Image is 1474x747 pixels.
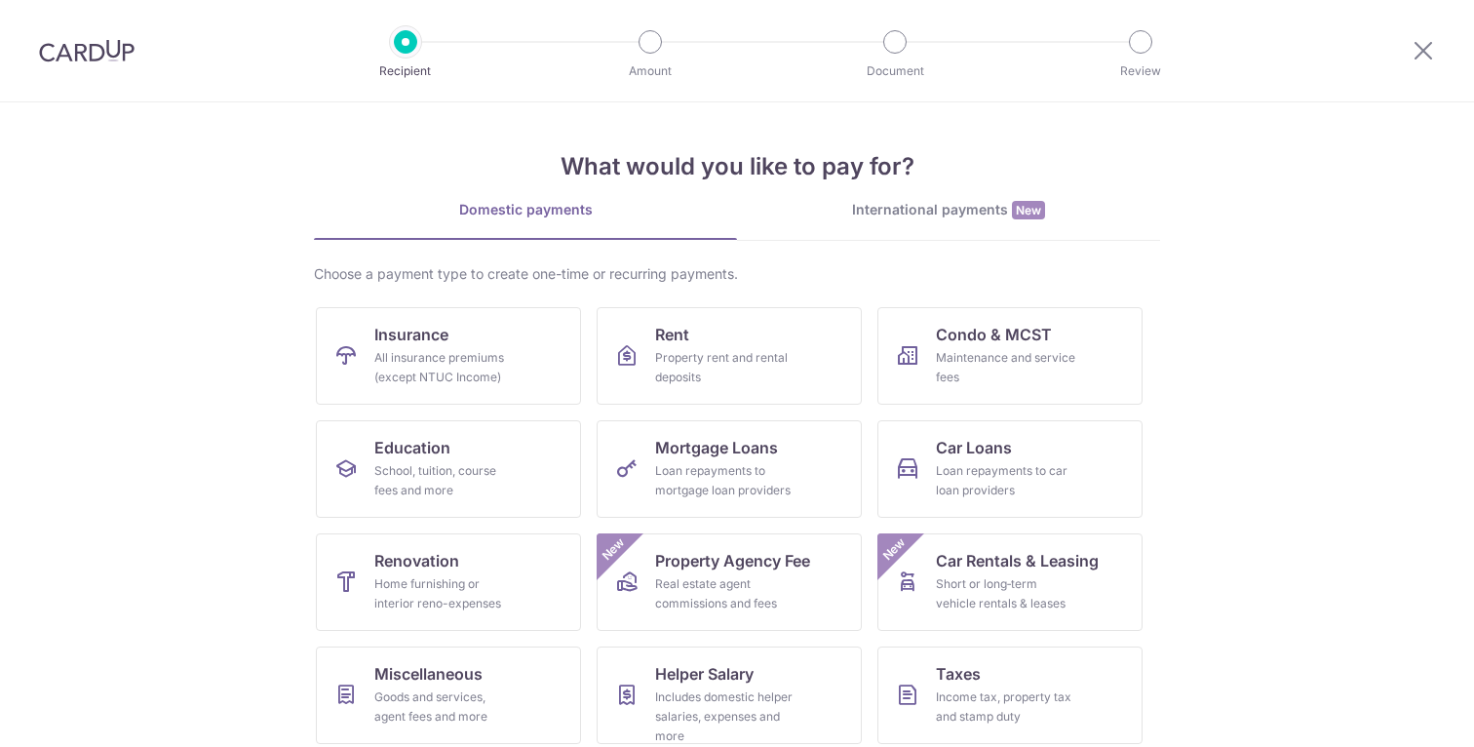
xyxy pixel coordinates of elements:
[374,461,515,500] div: School, tuition, course fees and more
[655,662,754,686] span: Helper Salary
[316,307,581,405] a: InsuranceAll insurance premiums (except NTUC Income)
[655,348,795,387] div: Property rent and rental deposits
[877,420,1143,518] a: Car LoansLoan repayments to car loan providers
[374,688,515,727] div: Goods and services, agent fees and more
[936,348,1076,387] div: Maintenance and service fees
[374,436,450,459] span: Education
[823,61,967,81] p: Document
[316,647,581,744] a: MiscellaneousGoods and services, agent fees and more
[333,61,478,81] p: Recipient
[655,323,689,346] span: Rent
[578,61,722,81] p: Amount
[877,647,1143,744] a: TaxesIncome tax, property tax and stamp duty
[39,39,135,62] img: CardUp
[597,420,862,518] a: Mortgage LoansLoan repayments to mortgage loan providers
[316,420,581,518] a: EducationSchool, tuition, course fees and more
[374,574,515,613] div: Home furnishing or interior reno-expenses
[936,436,1012,459] span: Car Loans
[936,574,1076,613] div: Short or long‑term vehicle rentals & leases
[655,574,795,613] div: Real estate agent commissions and fees
[878,533,911,566] span: New
[1012,201,1045,219] span: New
[374,549,459,572] span: Renovation
[655,436,778,459] span: Mortgage Loans
[877,533,1143,631] a: Car Rentals & LeasingShort or long‑term vehicle rentals & leasesNew
[374,323,448,346] span: Insurance
[655,688,795,746] div: Includes domestic helper salaries, expenses and more
[655,461,795,500] div: Loan repayments to mortgage loan providers
[1068,61,1213,81] p: Review
[936,662,981,686] span: Taxes
[314,149,1160,184] h4: What would you like to pay for?
[936,549,1099,572] span: Car Rentals & Leasing
[597,647,862,744] a: Helper SalaryIncludes domestic helper salaries, expenses and more
[737,200,1160,220] div: International payments
[314,200,737,219] div: Domestic payments
[877,307,1143,405] a: Condo & MCSTMaintenance and service fees
[936,323,1052,346] span: Condo & MCST
[936,688,1076,727] div: Income tax, property tax and stamp duty
[655,549,810,572] span: Property Agency Fee
[374,662,483,686] span: Miscellaneous
[597,307,862,405] a: RentProperty rent and rental deposits
[936,461,1076,500] div: Loan repayments to car loan providers
[314,264,1160,284] div: Choose a payment type to create one-time or recurring payments.
[597,533,862,631] a: Property Agency FeeReal estate agent commissions and feesNew
[316,533,581,631] a: RenovationHome furnishing or interior reno-expenses
[598,533,630,566] span: New
[374,348,515,387] div: All insurance premiums (except NTUC Income)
